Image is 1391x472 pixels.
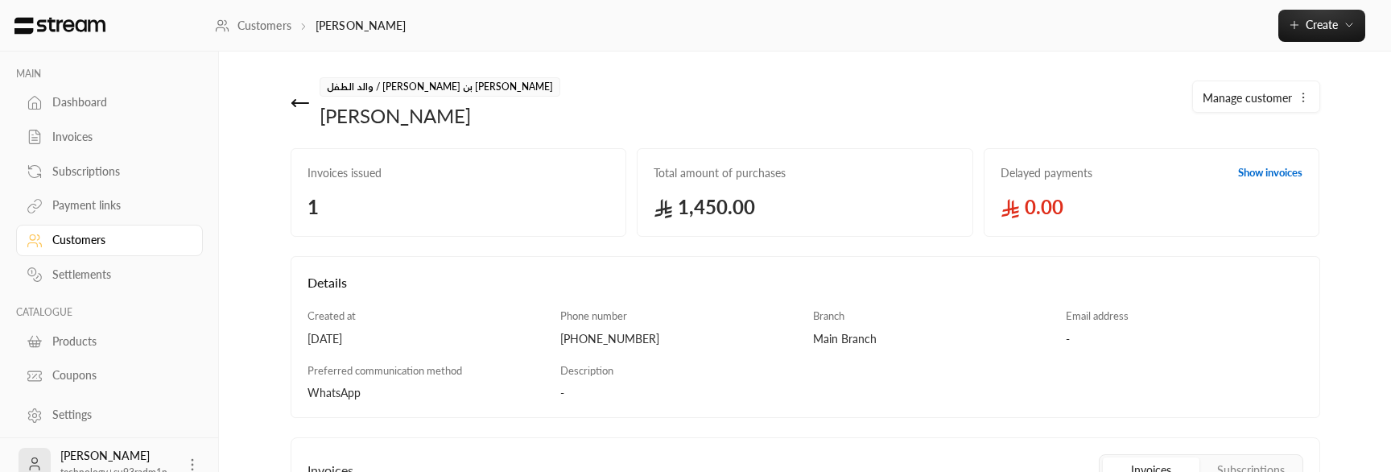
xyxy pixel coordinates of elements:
[52,267,183,283] div: Settlements
[16,122,203,153] a: Invoices
[813,331,1050,347] div: Main Branch
[52,232,183,248] div: Customers
[1203,89,1292,106] span: Manage customer
[16,87,203,118] a: Dashboard
[1306,18,1338,31] span: Create
[16,306,203,319] p: CATALOGUE
[308,275,347,290] span: Details
[1066,331,1303,347] div: -
[308,309,356,322] span: Created at
[308,165,610,181] span: Invoices issued
[320,77,560,97] span: والد الطفل / [PERSON_NAME] بن [PERSON_NAME]
[16,225,203,256] a: Customers
[16,259,203,291] a: Settlements
[52,164,183,180] div: Subscriptions
[52,94,183,110] div: Dashboard
[16,325,203,357] a: Products
[52,367,183,383] div: Coupons
[52,197,183,213] div: Payment links
[52,407,183,423] div: Settings
[1238,165,1302,181] a: Show invoices
[1066,309,1129,322] span: Email address
[215,18,407,34] nav: breadcrumb
[13,17,107,35] img: Logo
[52,333,183,350] div: Products
[984,148,1320,237] a: Delayed paymentsShow invoices 0.00
[16,190,203,222] a: Payment links
[16,400,203,431] a: Settings
[308,386,361,400] span: WhatsApp
[16,155,203,187] a: Subscriptions
[308,194,610,220] span: 1
[560,364,613,377] span: Description
[320,103,560,129] div: [PERSON_NAME]
[308,364,462,377] span: Preferred communication method
[560,331,798,347] div: [PHONE_NUMBER]
[1278,10,1365,42] button: Create
[560,309,627,322] span: Phone number
[654,194,956,220] span: 1,450.00
[654,165,956,181] span: Total amount of purchases
[316,18,407,34] p: [PERSON_NAME]
[1001,165,1092,181] span: Delayed payments
[1193,81,1319,114] button: Manage customer
[215,18,291,34] a: Customers
[560,385,1050,401] div: -
[813,309,844,322] span: Branch
[52,129,183,145] div: Invoices
[16,360,203,391] a: Coupons
[16,68,203,81] p: MAIN
[1001,194,1303,220] span: 0.00
[308,331,545,347] div: [DATE]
